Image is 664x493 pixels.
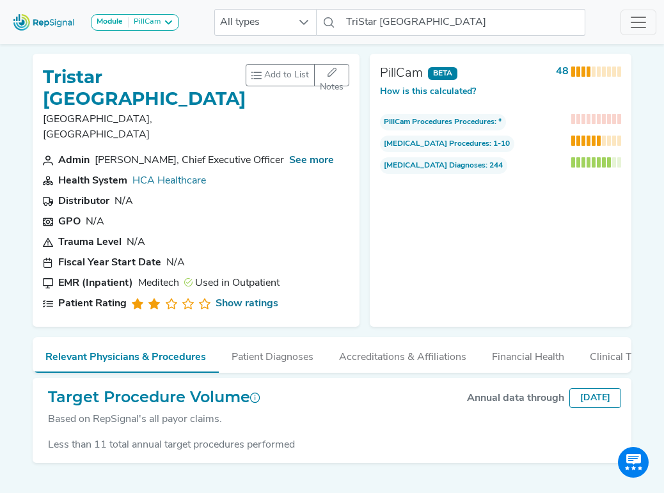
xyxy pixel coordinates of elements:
div: N/A [86,214,104,230]
input: Search a physician or facility [341,9,585,36]
div: N/A [127,235,145,250]
a: HCA Healthcare [132,176,206,186]
span: [MEDICAL_DATA] Diagnoses [384,160,486,171]
div: Used in Outpatient [184,276,280,291]
span: Notes [320,82,344,92]
div: Admin [58,153,90,168]
button: Toggle navigation [621,10,656,35]
div: HCA Healthcare [132,173,206,189]
div: GPO [58,214,81,230]
span: [MEDICAL_DATA] Procedures [384,138,489,150]
p: [GEOGRAPHIC_DATA], [GEOGRAPHIC_DATA] [43,112,246,143]
strong: Module [97,18,123,26]
div: N/A [115,194,133,209]
div: [DATE] [569,388,621,408]
a: Show ratings [216,296,278,311]
button: Add to List [246,64,315,86]
div: N/A [166,255,185,270]
div: Meditech [138,276,179,291]
div: [PERSON_NAME], Chief Executive Officer [95,153,284,168]
span: BETA [428,67,457,80]
a: See more [289,155,334,166]
button: Patient Diagnoses [219,337,326,372]
div: Based on RepSignal's all payor claims. [48,412,260,427]
button: How is this calculated? [380,85,476,98]
button: Clinical Trials [577,337,663,372]
div: Distributor [58,194,109,209]
span: Add to List [264,68,309,82]
div: toolbar [246,64,349,86]
button: Notes [314,64,349,86]
button: Accreditations & Affiliations [326,337,479,372]
div: PillCam [380,64,423,83]
button: Relevant Physicians & Procedures [33,337,219,373]
span: : 244 [380,157,507,174]
div: Fiscal Year Start Date [58,255,161,270]
div: Mark Miller, Chief Executive Officer [95,153,284,168]
div: Health System [58,173,127,189]
button: ModulePillCam [91,14,179,31]
div: Annual data through [467,391,564,406]
div: Trauma Level [58,235,122,250]
span: PillCam Procedures Procedures [384,116,494,128]
strong: 48 [556,67,569,77]
div: PillCam [129,17,161,27]
span: : 1-10 [380,136,514,152]
button: Financial Health [479,337,577,372]
h1: Tristar [GEOGRAPHIC_DATA] [43,67,246,109]
h2: Target Procedure Volume [48,388,260,407]
div: EMR (Inpatient) [58,276,133,291]
span: All types [215,10,292,35]
div: Less than 11 total annual target procedures performed [43,437,621,453]
div: Patient Rating [58,296,127,311]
